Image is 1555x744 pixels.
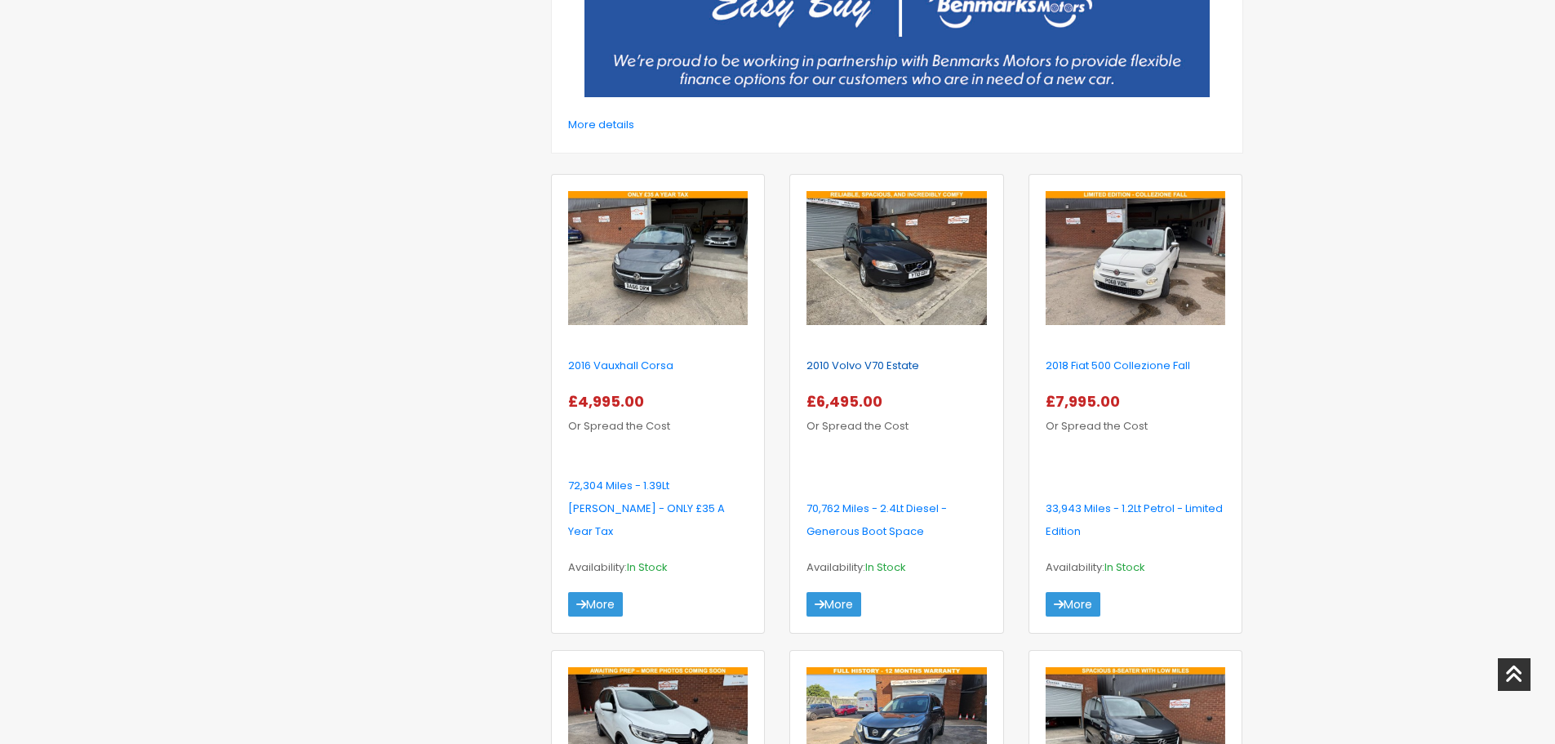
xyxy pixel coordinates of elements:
[1046,497,1225,543] p: 33,943 Miles - 1.2Lt Petrol - Limited Edition
[1046,390,1225,438] p: Or Spread the Cost
[1046,592,1100,617] a: More
[806,395,889,411] a: £6,495.00
[1046,395,1126,411] a: £7,995.00
[568,117,634,132] a: More details
[568,592,623,617] a: More
[806,592,861,617] a: More
[806,497,986,543] p: 70,762 Miles - 2.4Lt Diesel - Generous Boot Space
[627,559,668,575] span: In Stock
[568,191,748,325] img: 2016-vauxhall-corsa
[806,390,986,438] p: Or Spread the Cost
[568,391,651,412] span: £4,995.00
[806,391,889,412] span: £6,495.00
[1104,559,1145,575] span: In Stock
[568,358,673,373] a: 2016 Vauxhall Corsa
[1046,391,1126,412] span: £7,995.00
[806,358,919,373] a: 2010 Volvo V70 Estate
[806,556,986,579] p: Availability:
[865,559,906,575] span: In Stock
[1046,191,1225,325] img: 2018-fiat-500-collezione-fall
[568,390,748,438] p: Or Spread the Cost
[1046,358,1190,373] a: 2018 Fiat 500 Collezione Fall
[568,474,748,543] p: 72,304 Miles - 1.39Lt [PERSON_NAME] - ONLY £35 A Year Tax
[806,191,986,325] img: 2010-volvo-v70-estate
[568,556,748,579] p: Availability:
[1046,556,1225,579] p: Availability:
[568,395,651,411] a: £4,995.00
